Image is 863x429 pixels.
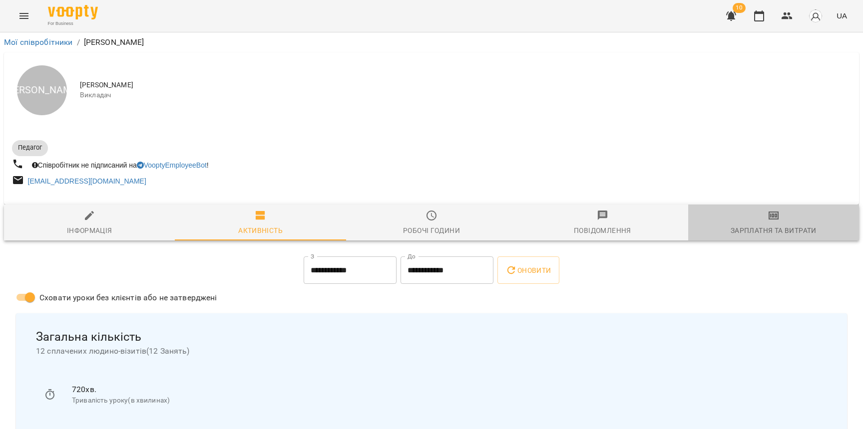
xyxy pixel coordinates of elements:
span: [PERSON_NAME] [80,80,851,90]
div: Робочі години [403,224,460,236]
span: For Business [48,20,98,27]
div: [PERSON_NAME] [17,65,67,115]
img: Voopty Logo [48,5,98,19]
span: Викладач [80,90,851,100]
div: Зарплатня та Витрати [731,224,817,236]
span: UA [837,10,847,21]
span: 12 сплачених людино-візитів ( 12 Занять ) [36,345,827,357]
p: Тривалість уроку(в хвилинах) [72,396,819,406]
p: 720 хв. [72,384,819,396]
a: VooptyEmployeeBot [137,161,207,169]
nav: breadcrumb [4,36,859,48]
p: [PERSON_NAME] [84,36,144,48]
div: Повідомлення [574,224,631,236]
span: 10 [733,3,746,13]
li: / [77,36,80,48]
span: Педагог [12,143,48,152]
div: Співробітник не підписаний на ! [30,158,211,172]
a: [EMAIL_ADDRESS][DOMAIN_NAME] [28,177,146,185]
a: Мої співробітники [4,37,73,47]
span: Сховати уроки без клієнтів або не затверджені [39,292,217,304]
button: Menu [12,4,36,28]
span: Оновити [505,264,551,276]
span: Загальна кількість [36,329,827,345]
button: Оновити [497,256,559,284]
div: Активність [238,224,283,236]
button: UA [833,6,851,25]
img: avatar_s.png [809,9,823,23]
div: Інформація [67,224,112,236]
